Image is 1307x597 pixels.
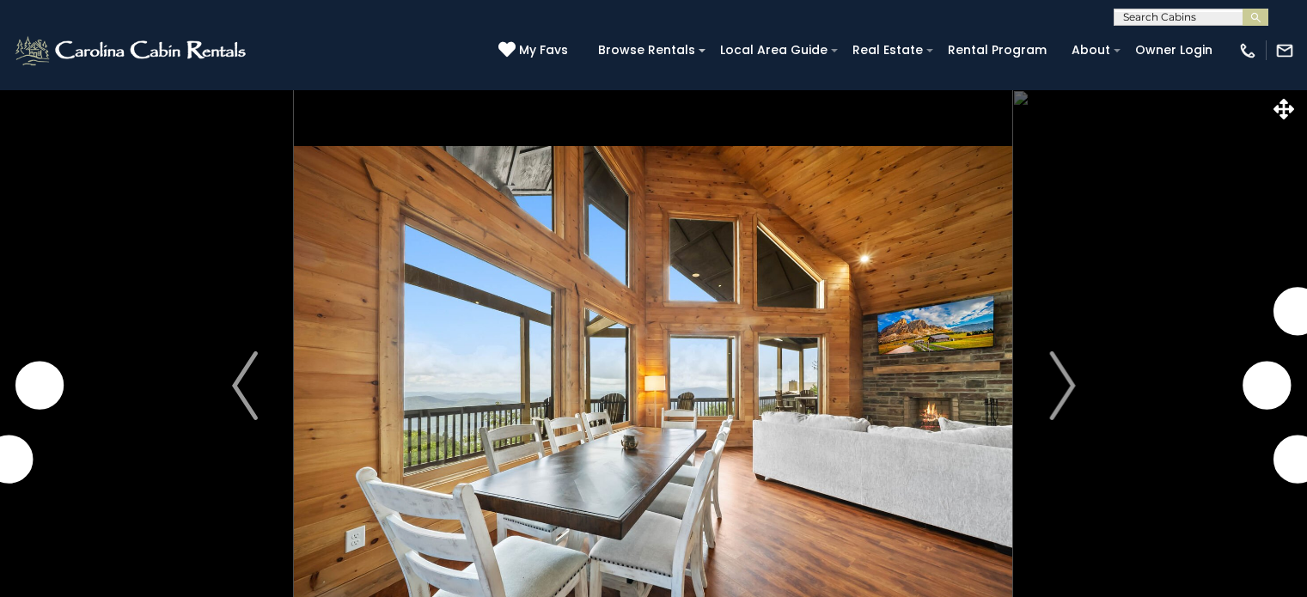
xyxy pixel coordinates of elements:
a: Local Area Guide [712,37,836,64]
a: Browse Rentals [589,37,704,64]
img: arrow [1049,351,1075,420]
img: mail-regular-white.png [1275,41,1294,60]
span: My Favs [519,41,568,59]
a: Rental Program [939,37,1055,64]
img: arrow [232,351,258,420]
img: phone-regular-white.png [1238,41,1257,60]
a: Owner Login [1127,37,1221,64]
a: Real Estate [844,37,931,64]
a: My Favs [498,41,572,60]
a: About [1063,37,1119,64]
img: White-1-2.png [13,34,251,68]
